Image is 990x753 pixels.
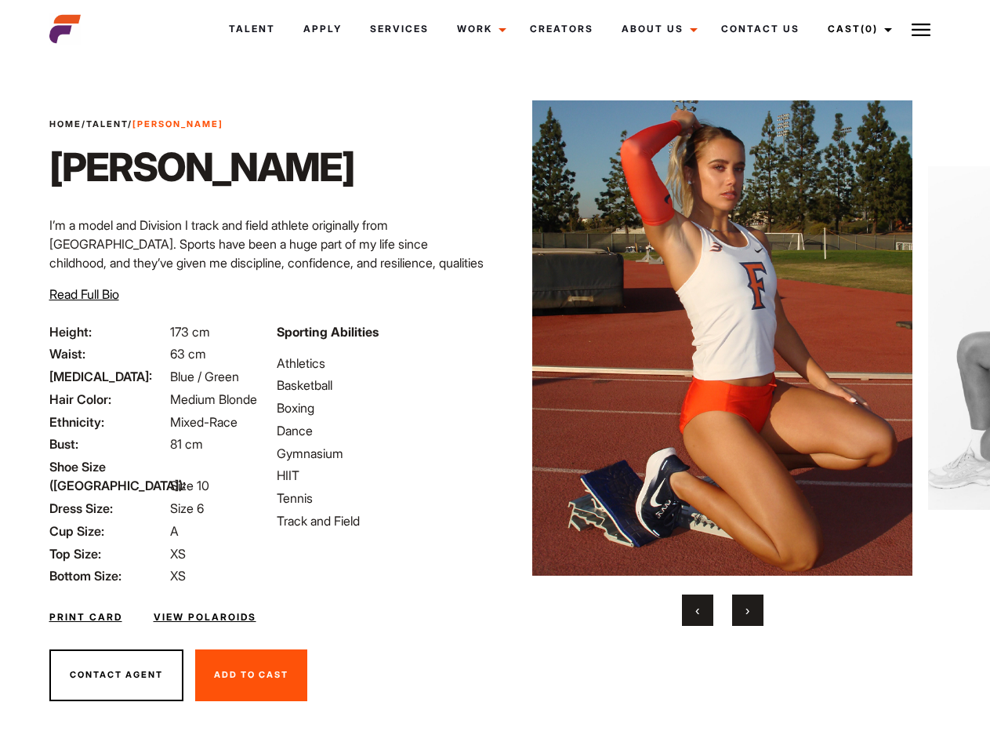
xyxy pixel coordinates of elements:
[170,523,179,539] span: A
[277,354,485,373] li: Athletics
[745,602,749,618] span: Next
[49,118,82,129] a: Home
[49,344,167,363] span: Waist:
[277,398,485,417] li: Boxing
[289,8,356,50] a: Apply
[170,391,257,407] span: Medium Blonde
[132,118,223,129] strong: [PERSON_NAME]
[277,466,485,485] li: HIIT
[49,435,167,453] span: Bust:
[49,285,119,304] button: Read Full Bio
[170,346,206,362] span: 63 cm
[195,649,307,701] button: Add To Cast
[443,8,516,50] a: Work
[49,522,167,540] span: Cup Size:
[277,421,485,440] li: Dance
[814,8,901,50] a: Cast(0)
[170,436,203,452] span: 81 cm
[695,602,699,618] span: Previous
[49,499,167,518] span: Dress Size:
[170,324,210,340] span: 173 cm
[49,367,167,386] span: [MEDICAL_DATA]:
[170,500,204,516] span: Size 6
[49,118,223,131] span: / /
[49,216,486,291] p: I’m a model and Division I track and field athlete originally from [GEOGRAPHIC_DATA]. Sports have...
[214,669,288,680] span: Add To Cast
[49,457,167,495] span: Shoe Size ([GEOGRAPHIC_DATA]):
[49,286,119,302] span: Read Full Bio
[49,13,81,45] img: cropped-aefm-brand-fav-22-square.png
[356,8,443,50] a: Services
[170,568,186,584] span: XS
[49,144,354,191] h1: [PERSON_NAME]
[277,324,379,340] strong: Sporting Abilities
[49,649,183,701] button: Contact Agent
[277,376,485,395] li: Basketball
[49,610,122,624] a: Print Card
[516,8,607,50] a: Creators
[861,23,878,35] span: (0)
[49,390,167,409] span: Hair Color:
[277,489,485,507] li: Tennis
[912,20,930,39] img: Burger icon
[215,8,289,50] a: Talent
[86,118,128,129] a: Talent
[707,8,814,50] a: Contact Us
[170,369,239,384] span: Blue / Green
[49,566,167,585] span: Bottom Size:
[170,546,186,562] span: XS
[49,322,167,341] span: Height:
[607,8,707,50] a: About Us
[170,478,209,493] span: Size 10
[49,413,167,431] span: Ethnicity:
[277,444,485,463] li: Gymnasium
[277,511,485,530] li: Track and Field
[170,414,238,430] span: Mixed-Race
[154,610,256,624] a: View Polaroids
[49,544,167,563] span: Top Size:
